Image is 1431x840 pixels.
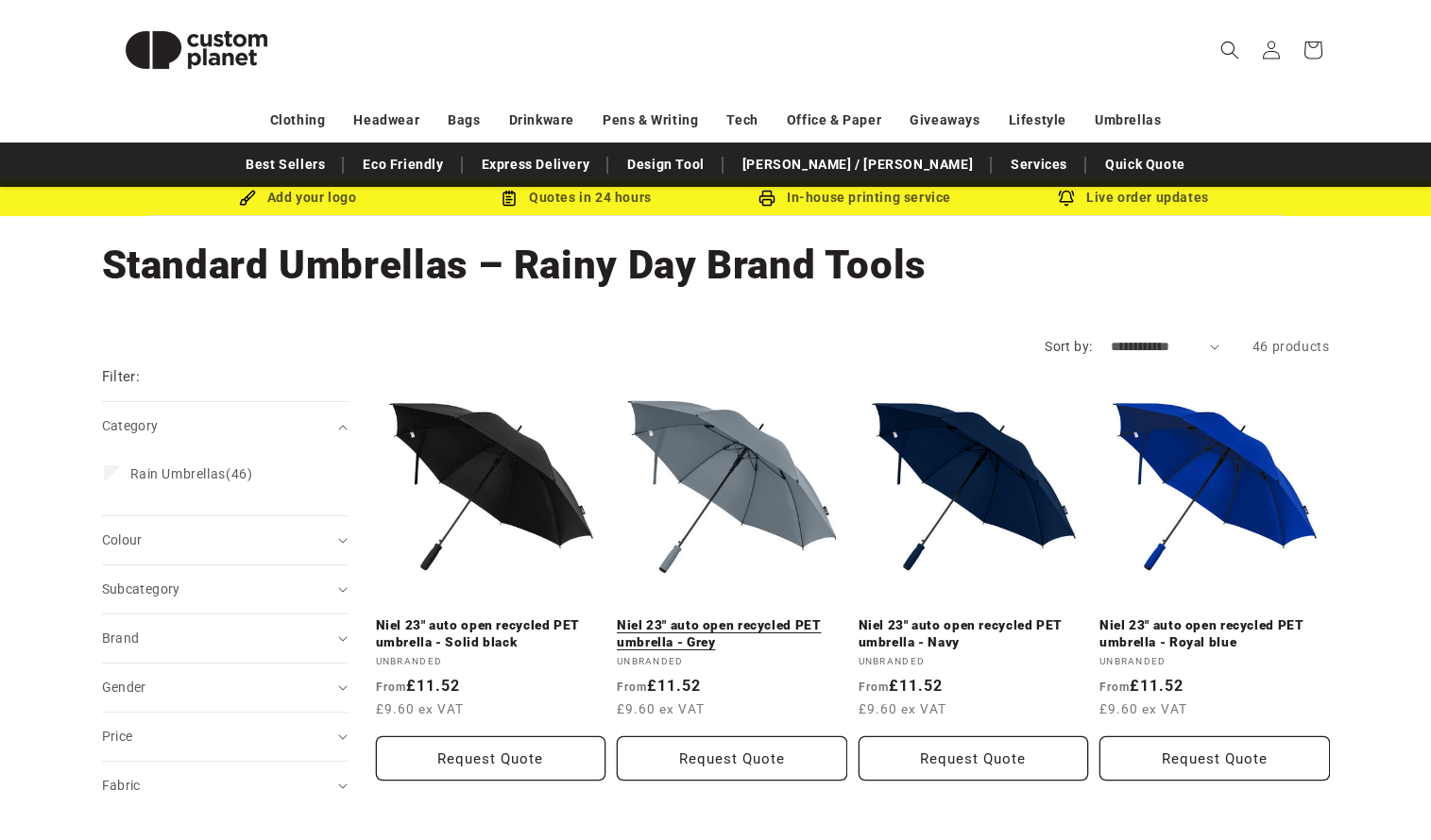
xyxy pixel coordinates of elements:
span: Category [102,418,159,433]
summary: Colour (0 selected) [102,516,348,564]
a: Quick Quote [1096,148,1195,181]
div: Quotes in 24 hours [437,186,716,210]
a: Tech [726,104,758,137]
summary: Fabric (0 selected) [102,762,348,810]
span: (46) [130,465,253,482]
: Request Quote [859,736,1089,781]
img: Order updates [1058,190,1075,207]
summary: Price [102,713,348,761]
a: Eco Friendly [353,148,452,181]
summary: Gender (0 selected) [102,664,348,712]
span: Brand [102,630,140,646]
a: Design Tool [618,148,714,181]
a: Clothing [270,104,326,137]
a: Niel 23" auto open recycled PET umbrella - Grey [617,617,847,650]
summary: Subcategory (0 selected) [102,565,348,613]
h2: Filter: [102,366,141,388]
a: [PERSON_NAME] / [PERSON_NAME] [733,148,982,181]
a: Niel 23" auto open recycled PET umbrella - Navy [859,617,1089,650]
a: Umbrellas [1095,104,1161,137]
a: Best Sellers [236,148,334,181]
a: Niel 23" auto open recycled PET umbrella - Solid black [376,617,606,650]
h1: Standard Umbrellas – Rainy Day Brand Tools [102,240,1330,291]
img: Brush Icon [239,190,256,207]
span: Rain Umbrellas [130,466,226,481]
a: Pens & Writing [603,104,698,137]
div: Live order updates [995,186,1273,210]
img: Order Updates Icon [501,190,518,207]
div: Add your logo [159,186,437,210]
a: Headwear [353,104,419,137]
summary: Category (0 selected) [102,402,348,450]
label: Sort by: [1045,339,1092,354]
: Request Quote [617,736,847,781]
a: Office & Paper [787,104,881,137]
span: Price [102,729,133,744]
img: In-house printing [758,190,775,207]
summary: Search [1209,29,1251,71]
span: 46 products [1252,339,1330,354]
a: Giveaways [910,104,980,137]
summary: Brand (0 selected) [102,614,348,663]
img: Custom Planet [102,8,291,92]
: Request Quote [1099,736,1330,781]
span: Gender [102,680,146,695]
a: Drinkware [509,104,574,137]
a: Express Delivery [472,148,600,181]
a: Lifestyle [1009,104,1066,137]
span: Colour [102,532,143,547]
a: Bags [448,104,480,137]
div: In-house printing service [716,186,995,210]
iframe: Chat Widget [1337,749,1431,840]
: Request Quote [376,736,606,781]
a: Services [1001,148,1077,181]
span: Fabric [102,778,141,793]
span: Subcategory [102,581,180,596]
a: Niel 23" auto open recycled PET umbrella - Royal blue [1099,617,1330,650]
